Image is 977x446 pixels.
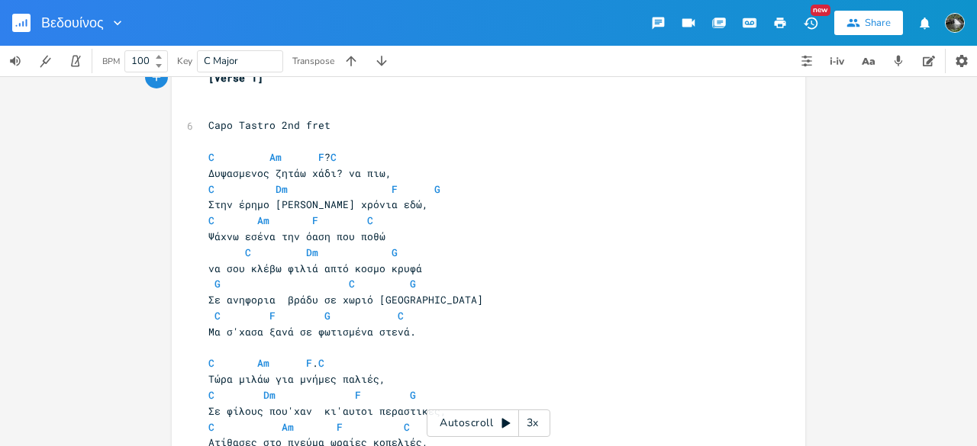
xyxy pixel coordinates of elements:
[102,57,120,66] div: BPM
[257,356,269,370] span: Am
[208,213,214,227] span: C
[208,118,331,132] span: Capo Tastro 2nd fret
[392,182,398,196] span: F
[208,262,422,275] span: να σου κλέβω φιλιά απτό κοσμο κρυφά
[306,245,318,259] span: Dm
[292,56,334,66] div: Transpose
[257,213,269,227] span: Am
[811,5,830,16] div: New
[177,56,192,66] div: Key
[392,245,398,259] span: G
[324,309,331,322] span: G
[208,420,214,434] span: C
[208,293,483,306] span: Σε ανηφορια βράδυ σε χωριό [GEOGRAPHIC_DATA]
[337,420,343,434] span: F
[208,71,263,85] span: [Verse 1]
[208,150,214,164] span: C
[276,182,288,196] span: Dm
[519,409,547,437] div: 3x
[269,309,276,322] span: F
[318,150,324,164] span: F
[282,420,294,434] span: Am
[41,16,104,30] span: Βεδουίνος
[331,150,337,164] span: C
[208,388,214,402] span: C
[204,54,238,68] span: C Major
[208,356,324,370] span: .
[208,229,385,243] span: Ψάχνω εσένα την όαση που ποθώ
[355,388,361,402] span: F
[208,182,214,196] span: C
[208,404,447,418] span: Σε φίλους που'χαν κι'αυτοι περαστικες,
[263,388,276,402] span: Dm
[398,309,404,322] span: C
[795,9,826,37] button: New
[208,150,337,164] span: ?
[349,277,355,290] span: C
[318,356,324,370] span: C
[214,277,221,290] span: G
[269,150,282,164] span: Am
[208,372,385,386] span: Τώρα μιλάω για μνήμες παλιές,
[410,277,416,290] span: G
[834,11,903,35] button: Share
[427,409,550,437] div: Autoscroll
[434,182,440,196] span: G
[306,356,312,370] span: F
[404,420,410,434] span: C
[208,325,416,339] span: Μα σ'χασα ξανά σε φωτισμένα στενά.
[214,309,221,322] span: C
[865,16,891,30] div: Share
[945,13,965,33] img: Themistoklis Christou
[245,245,251,259] span: C
[312,213,318,227] span: F
[367,213,373,227] span: C
[208,166,392,180] span: Δυψασμενος ζητάω χάδι? να πιω,
[410,388,416,402] span: G
[208,197,428,211] span: Στην έρημο [PERSON_NAME] χρόνια εδώ,
[208,356,214,370] span: C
